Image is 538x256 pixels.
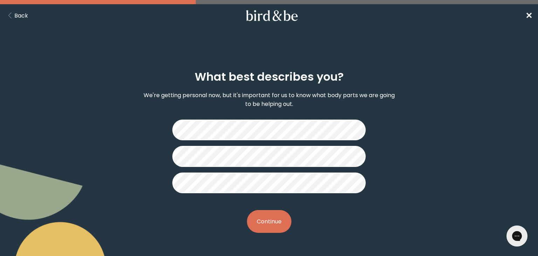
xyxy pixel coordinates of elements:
p: We're getting personal now, but it's important for us to know what body parts we are going to be ... [140,91,398,108]
h2: What best describes you? [195,68,344,85]
button: Continue [247,210,291,233]
button: Back Button [6,11,28,20]
span: ✕ [525,10,532,21]
a: ✕ [525,9,532,22]
iframe: Gorgias live chat messenger [503,223,531,249]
